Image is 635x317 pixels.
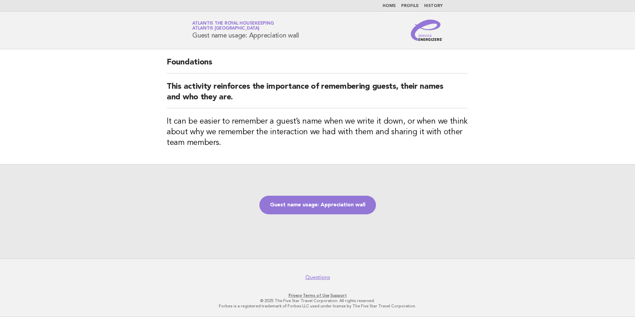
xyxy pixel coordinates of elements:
[259,196,376,214] a: Guest name usage: Appreciation wall
[167,116,468,148] h3: It can be easier to remember a guest’s name when we write it down, or when we think about why we ...
[192,27,259,31] span: Atlantis [GEOGRAPHIC_DATA]
[167,57,468,73] h2: Foundations
[305,274,330,281] a: Questions
[289,293,302,298] a: Privacy
[424,4,443,8] a: History
[303,293,329,298] a: Terms of Use
[114,298,521,303] p: © 2025 The Five Star Travel Corporation. All rights reserved.
[383,4,396,8] a: Home
[401,4,419,8] a: Profile
[330,293,347,298] a: Support
[411,20,443,41] img: Service Energizers
[167,81,468,108] h2: This activity reinforces the importance of remembering guests, their names and who they are.
[114,303,521,309] p: Forbes is a registered trademark of Forbes LLC used under license by The Five Star Travel Corpora...
[192,22,299,39] h1: Guest name usage: Appreciation wall
[192,21,274,31] a: Atlantis the Royal HousekeepingAtlantis [GEOGRAPHIC_DATA]
[114,293,521,298] p: · ·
